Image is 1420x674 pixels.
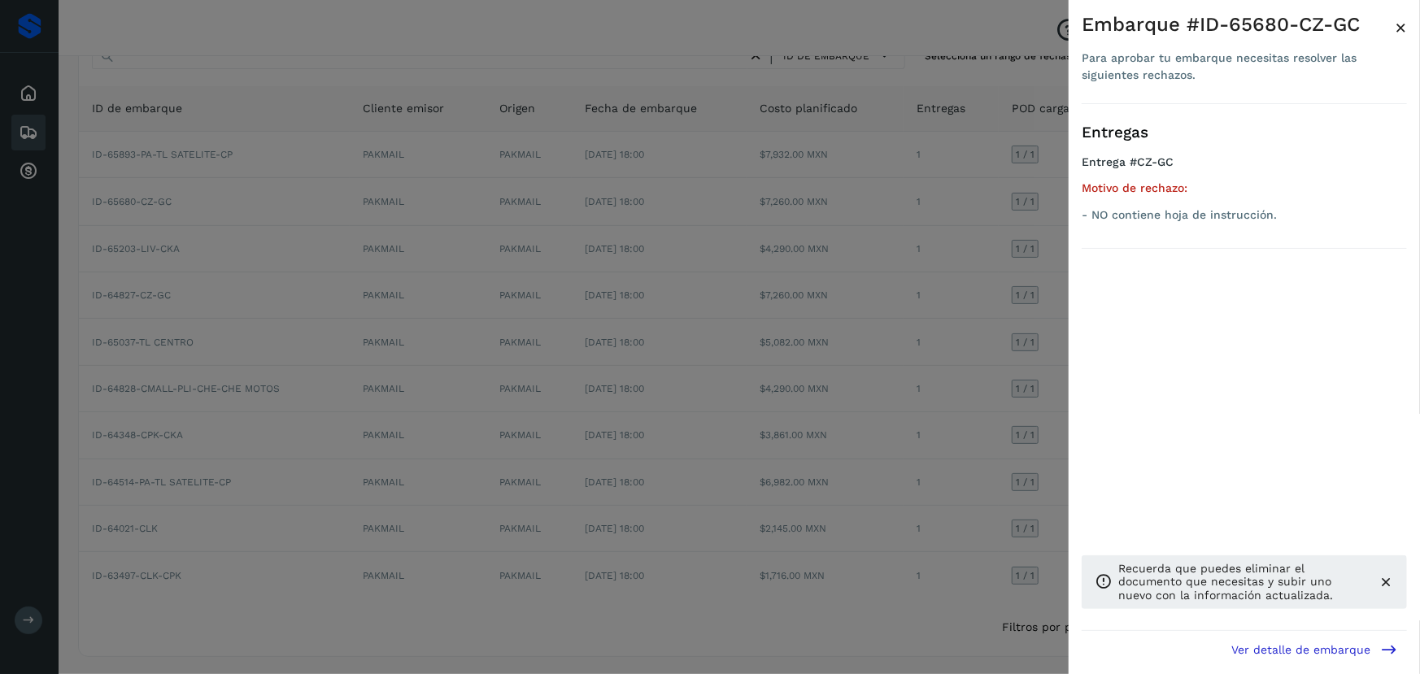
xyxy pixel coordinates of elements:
[1118,562,1365,602] p: Recuerda que puedes eliminar el documento que necesitas y subir uno nuevo con la información actu...
[1082,208,1407,222] p: - NO contiene hoja de instrucción.
[1222,631,1407,667] button: Ver detalle de embarque
[1231,644,1370,655] span: Ver detalle de embarque
[1082,50,1395,84] div: Para aprobar tu embarque necesitas resolver las siguientes rechazos.
[1395,13,1407,42] button: Close
[1395,16,1407,39] span: ×
[1082,155,1407,182] h4: Entrega #CZ-GC
[1082,13,1395,37] div: Embarque #ID-65680-CZ-GC
[1082,181,1407,195] h5: Motivo de rechazo:
[1082,124,1407,142] h3: Entregas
